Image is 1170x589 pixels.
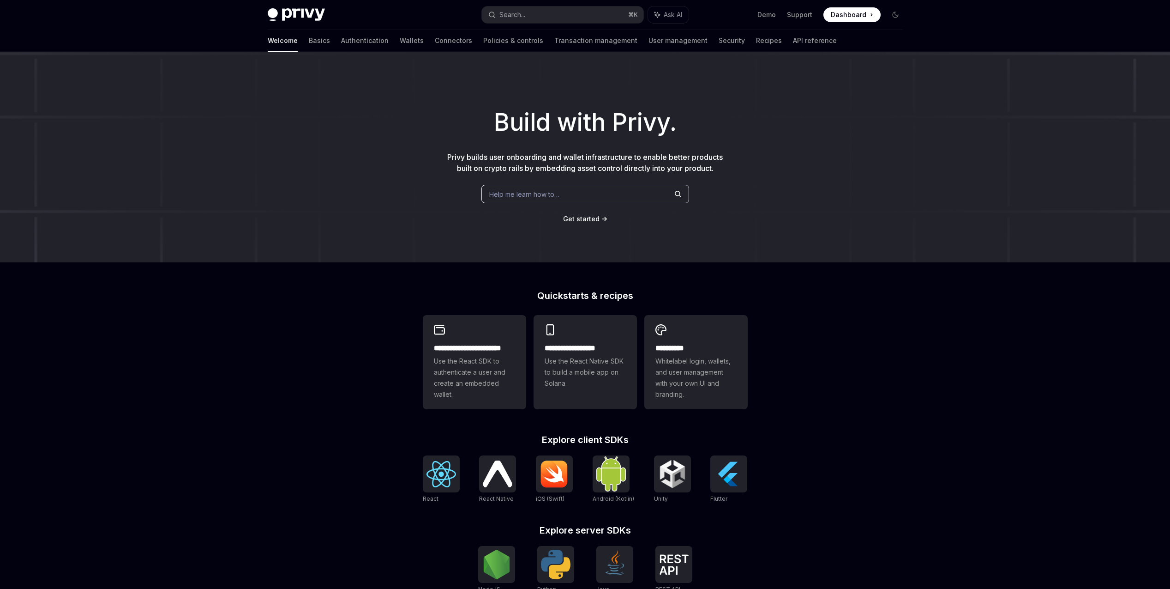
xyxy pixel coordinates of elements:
img: Unity [658,459,687,489]
img: Python [541,550,570,579]
a: Authentication [341,30,389,52]
img: Flutter [714,459,744,489]
a: ReactReact [423,455,460,504]
img: iOS (Swift) [540,460,569,488]
span: iOS (Swift) [536,495,564,502]
span: Flutter [710,495,727,502]
button: Toggle dark mode [888,7,903,22]
a: **** **** **** ***Use the React Native SDK to build a mobile app on Solana. [534,315,637,409]
span: Android (Kotlin) [593,495,634,502]
img: dark logo [268,8,325,21]
a: Basics [309,30,330,52]
a: Recipes [756,30,782,52]
a: Security [719,30,745,52]
a: Connectors [435,30,472,52]
h2: Explore client SDKs [423,435,748,444]
span: Privy builds user onboarding and wallet infrastructure to enable better products built on crypto ... [447,152,723,173]
button: Ask AI [648,6,689,23]
img: React Native [483,461,512,487]
img: Java [600,550,630,579]
a: API reference [793,30,837,52]
a: UnityUnity [654,455,691,504]
h1: Build with Privy. [15,104,1155,140]
img: Android (Kotlin) [596,456,626,491]
a: React NativeReact Native [479,455,516,504]
a: Dashboard [823,7,881,22]
a: Support [787,10,812,19]
button: Search...⌘K [482,6,643,23]
a: **** *****Whitelabel login, wallets, and user management with your own UI and branding. [644,315,748,409]
h2: Explore server SDKs [423,526,748,535]
a: Get started [563,214,600,224]
span: Use the React SDK to authenticate a user and create an embedded wallet. [434,356,515,400]
span: React Native [479,495,514,502]
div: Search... [499,9,525,20]
span: React [423,495,438,502]
a: Demo [757,10,776,19]
img: REST API [659,554,689,575]
span: ⌘ K [628,11,638,18]
a: Welcome [268,30,298,52]
a: Policies & controls [483,30,543,52]
a: Wallets [400,30,424,52]
a: User management [648,30,708,52]
a: FlutterFlutter [710,455,747,504]
img: React [426,461,456,487]
span: Ask AI [664,10,682,19]
a: Transaction management [554,30,637,52]
h2: Quickstarts & recipes [423,291,748,300]
span: Whitelabel login, wallets, and user management with your own UI and branding. [655,356,737,400]
span: Help me learn how to… [489,189,559,199]
img: NodeJS [482,550,511,579]
span: Get started [563,215,600,223]
a: Android (Kotlin)Android (Kotlin) [593,455,634,504]
a: iOS (Swift)iOS (Swift) [536,455,573,504]
span: Unity [654,495,668,502]
span: Use the React Native SDK to build a mobile app on Solana. [545,356,626,389]
span: Dashboard [831,10,866,19]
